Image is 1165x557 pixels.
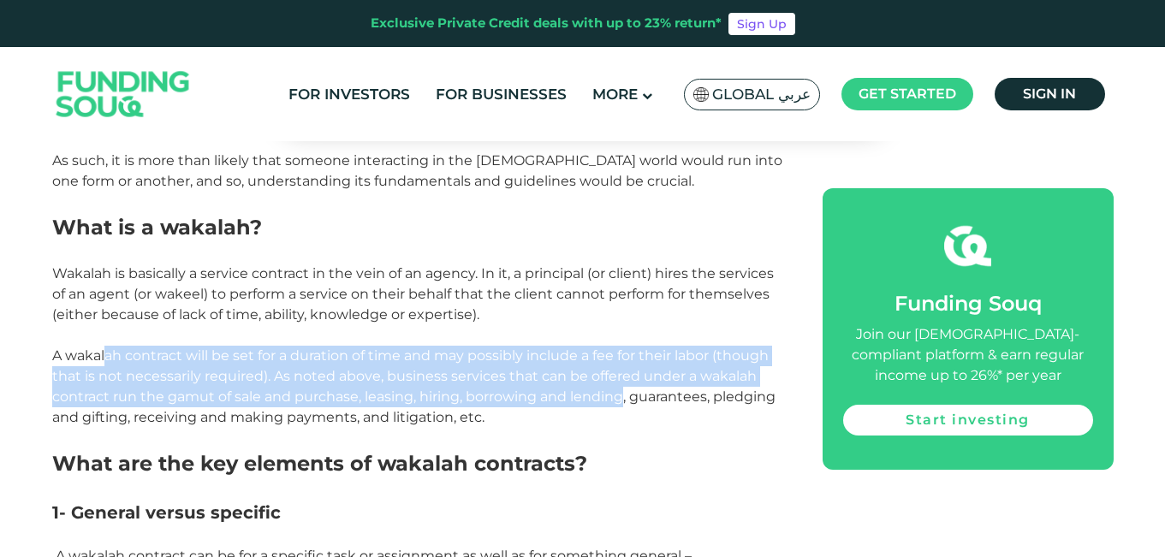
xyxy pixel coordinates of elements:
[712,85,811,104] span: Global عربي
[52,347,776,425] span: A wakalah contract will be set for a duration of time and may possibly include a fee for their la...
[843,324,1093,386] div: Join our [DEMOGRAPHIC_DATA]-compliant platform & earn regular income up to 26%* per year
[995,78,1105,110] a: Sign in
[693,87,709,102] img: SA Flag
[52,152,782,189] span: As such, it is more than likely that someone interacting in the [DEMOGRAPHIC_DATA] world would ru...
[371,14,722,33] div: Exclusive Private Credit deals with up to 23% return*
[944,222,991,270] img: fsicon
[52,502,281,523] span: 1- General versus specific
[52,451,587,476] span: What are the key elements of wakalah contracts?
[592,86,638,103] span: More
[843,405,1093,436] a: Start investing
[52,265,774,323] span: Wakalah is basically a service contract in the vein of an agency. In it, a principal (or client) ...
[1023,86,1076,102] span: Sign in
[39,51,207,138] img: Logo
[895,291,1042,316] span: Funding Souq
[52,215,262,240] span: What is a wakalah?
[859,86,956,102] span: Get started
[284,80,414,109] a: For Investors
[728,13,795,35] a: Sign Up
[431,80,571,109] a: For Businesses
